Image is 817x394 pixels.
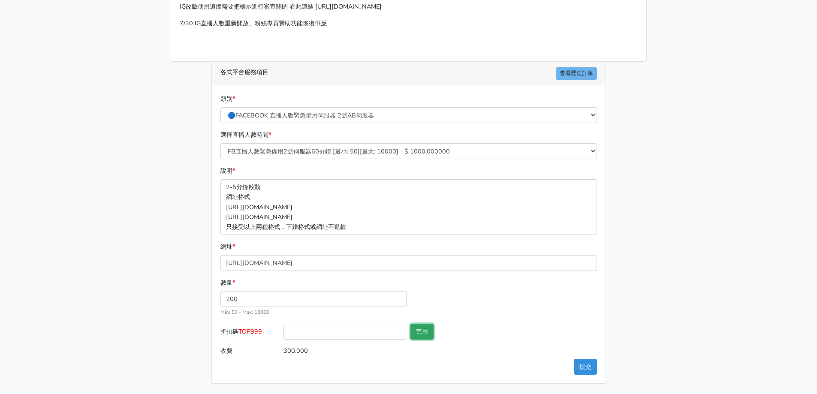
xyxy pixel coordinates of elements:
label: 類別 [220,94,235,104]
label: 數量 [220,278,235,288]
input: 這邊填入網址 [220,255,597,271]
p: 7/30 IG直播人數重新開放、粉絲專頁贊助功能恢復供應 [180,18,638,28]
button: 提交 [574,359,597,375]
span: TOP999 [238,327,262,336]
label: 選擇直播人數時間 [220,130,271,140]
a: 查看歷史訂單 [556,67,597,80]
label: 網址 [220,242,235,252]
label: 折扣碼 [218,324,282,343]
button: 套用 [410,324,434,340]
label: 收費 [218,343,282,359]
p: 2-5分鐘啟動 網址格式 [URL][DOMAIN_NAME] [URL][DOMAIN_NAME] 只接受以上兩種格式，下錯格式或網址不退款 [220,179,597,235]
label: 說明 [220,166,235,176]
p: IG改版使用追蹤需要把標示進行審查關閉 看此連結 [URL][DOMAIN_NAME] [180,2,638,12]
small: Min: 50 - Max: 10000 [220,309,269,316]
div: 各式平台服務項目 [212,62,606,85]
